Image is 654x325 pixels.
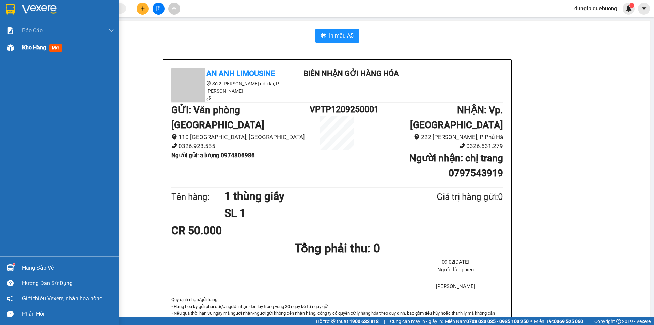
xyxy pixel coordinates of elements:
li: Số 2 [PERSON_NAME] nối dài, P. [PERSON_NAME] [171,80,294,95]
strong: 0708 023 035 - 0935 103 250 [466,319,529,324]
span: Miền Nam [445,317,529,325]
span: aim [172,6,176,11]
sup: 1 [629,3,634,8]
b: An Anh Limousine [9,44,37,76]
p: • Hàng hóa ký gửi phải được người nhận đến lấy trong vòng 30 ngày kể từ ngày gửi. [171,303,503,310]
span: environment [414,134,420,140]
img: warehouse-icon [7,264,14,271]
strong: 0369 525 060 [554,319,583,324]
span: phone [206,96,211,101]
h1: VPTP1209250001 [310,103,365,116]
span: printer [321,33,326,39]
div: Hướng dẫn sử dụng [22,278,114,289]
button: plus [137,3,149,15]
b: NHẬN : Vp. [GEOGRAPHIC_DATA] [410,104,503,131]
span: Báo cáo [22,26,43,35]
button: file-add [153,3,165,15]
span: caret-down [641,5,647,12]
sup: 1 [13,263,15,265]
span: Kho hàng [22,44,46,51]
b: An Anh Limousine [206,69,275,78]
span: Hỗ trợ kỹ thuật: [316,317,379,325]
span: environment [171,134,177,140]
button: aim [168,3,180,15]
img: icon-new-feature [626,5,632,12]
h1: SL 1 [224,205,404,222]
b: GỬI : Văn phòng [GEOGRAPHIC_DATA] [171,104,264,131]
img: solution-icon [7,27,14,34]
h1: Tổng phải thu: 0 [171,239,503,258]
b: Người gửi : a lượng 0974806986 [171,152,255,159]
span: message [7,311,14,317]
span: down [109,28,114,33]
span: Cung cấp máy in - giấy in: [390,317,443,325]
h1: 1 thùng giấy [224,188,404,205]
button: caret-down [638,3,650,15]
span: 1 [630,3,633,8]
div: CR 50.000 [171,222,281,239]
span: | [384,317,385,325]
strong: 1900 633 818 [349,319,379,324]
span: ⚪️ [530,320,532,323]
li: 110 [GEOGRAPHIC_DATA], [GEOGRAPHIC_DATA] [171,133,310,142]
p: • Nếu quá thời hạn 30 ngày mà người nhận/người gửi không đến nhận hàng, công ty có quyền xử lý hà... [171,310,503,324]
span: phone [459,143,465,149]
span: copyright [616,319,621,324]
span: | [588,317,589,325]
span: In mẫu A5 [329,31,354,40]
li: 222 [PERSON_NAME], P Phủ Hà [365,133,503,142]
li: [PERSON_NAME] [408,283,503,291]
div: Hàng sắp về [22,263,114,273]
b: Biên nhận gởi hàng hóa [44,10,65,65]
li: 0326.923.535 [171,142,310,151]
span: mới [49,44,62,52]
span: question-circle [7,280,14,286]
span: Giới thiệu Vexere, nhận hoa hồng [22,294,103,303]
span: environment [206,81,211,86]
li: 0326.531.279 [365,142,503,151]
span: phone [171,143,177,149]
span: file-add [156,6,161,11]
div: Phản hồi [22,309,114,319]
span: dungtp.quehuong [569,4,623,13]
span: plus [140,6,145,11]
li: Người lập phiếu [408,266,503,274]
span: notification [7,295,14,302]
img: warehouse-icon [7,44,14,51]
b: Người nhận : chị trang 0797543919 [409,152,503,179]
li: 09:02[DATE] [408,258,503,266]
div: Tên hàng: [171,190,224,204]
span: Miền Bắc [534,317,583,325]
img: logo-vxr [6,4,15,15]
b: Biên nhận gởi hàng hóa [303,69,399,78]
div: Giá trị hàng gửi: 0 [404,190,503,204]
button: printerIn mẫu A5 [315,29,359,43]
